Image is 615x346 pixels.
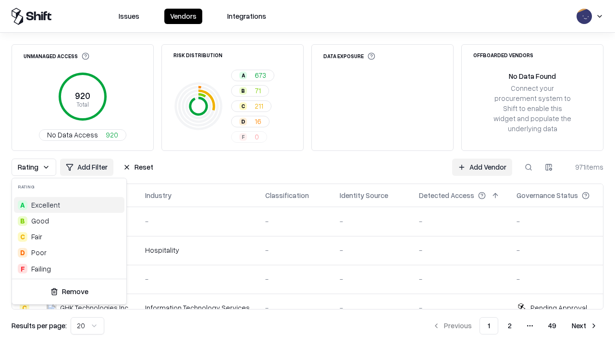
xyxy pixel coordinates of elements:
div: A [18,200,27,210]
div: Poor [31,247,47,258]
button: Remove [16,283,123,300]
span: Excellent [31,200,60,210]
div: F [18,264,27,273]
div: Suggestions [12,195,126,279]
div: B [18,216,27,226]
div: Rating [12,178,126,195]
div: Failing [31,264,51,274]
span: Good [31,216,49,226]
span: Fair [31,232,42,242]
div: C [18,232,27,242]
div: D [18,248,27,258]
